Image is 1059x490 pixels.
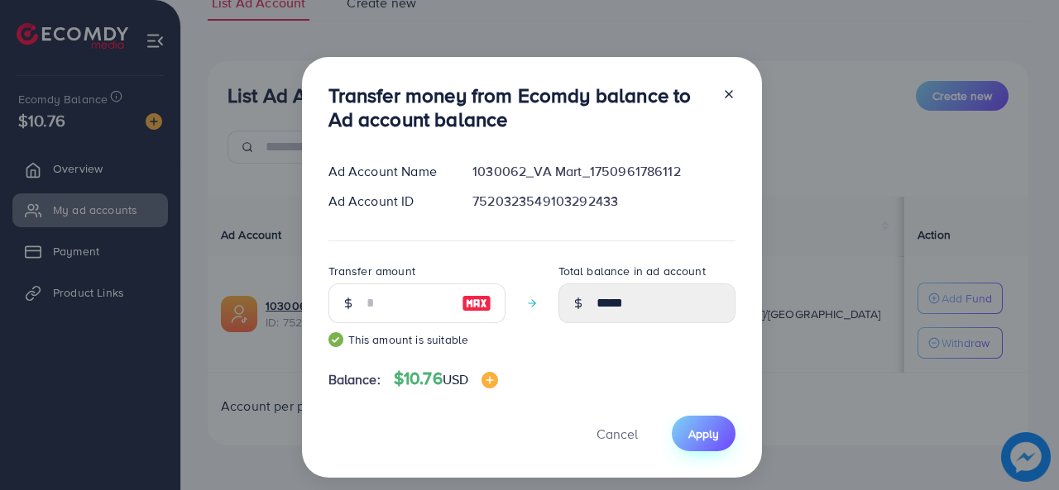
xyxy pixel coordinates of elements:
[328,83,709,131] h3: Transfer money from Ecomdy balance to Ad account balance
[558,263,706,279] label: Total balance in ad account
[328,331,506,348] small: This amount is suitable
[482,372,498,388] img: image
[328,370,381,389] span: Balance:
[443,370,468,388] span: USD
[597,425,638,443] span: Cancel
[462,293,491,313] img: image
[576,416,659,451] button: Cancel
[328,263,415,279] label: Transfer amount
[459,192,748,211] div: 7520323549103292433
[328,332,343,347] img: guide
[394,369,498,389] h4: $10.76
[315,192,460,211] div: Ad Account ID
[672,416,736,451] button: Apply
[688,426,719,442] span: Apply
[459,162,748,181] div: 1030062_VA Mart_1750961786112
[315,162,460,181] div: Ad Account Name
